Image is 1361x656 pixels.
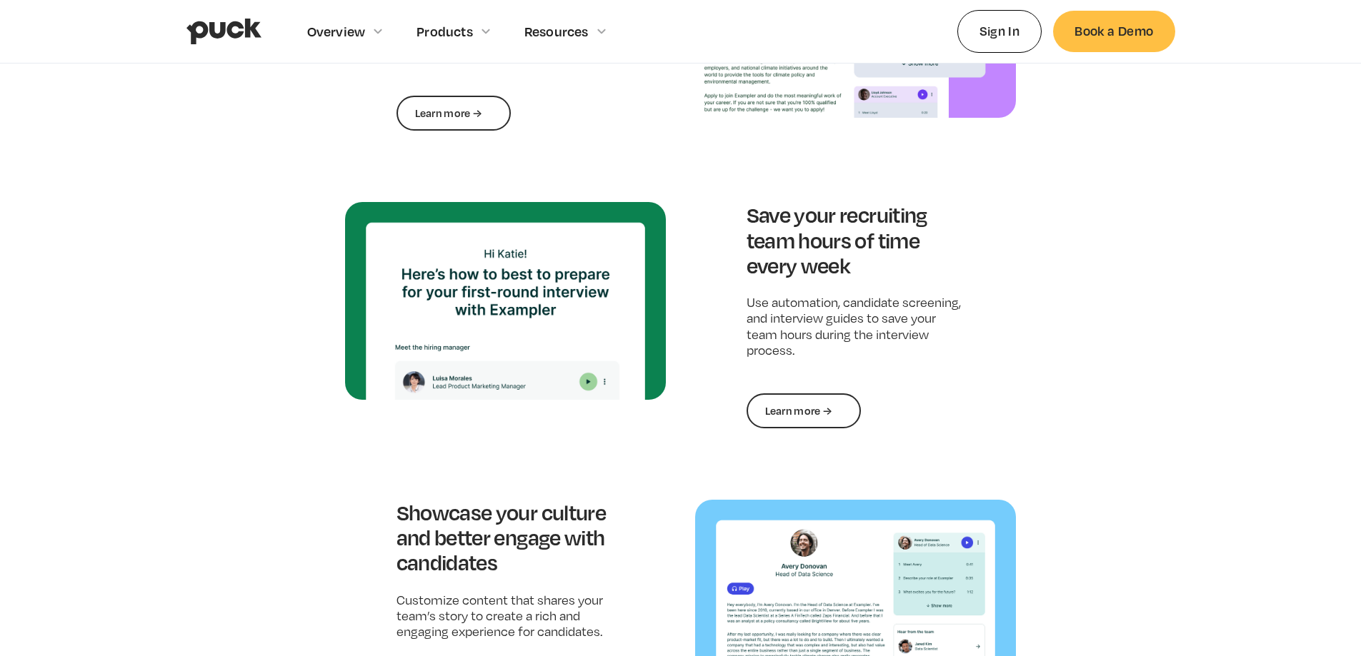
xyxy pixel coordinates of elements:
a: Sign In [957,10,1042,52]
div: Overview [307,24,366,39]
a: Learn more → [747,393,861,429]
a: Book a Demo [1053,11,1175,51]
h3: Showcase your culture and better engage with candidates [397,500,615,575]
p: Use automation, candidate screening, and interview guides to save your team hours during the inte... [747,295,965,359]
div: Products [417,24,473,39]
div: Resources [524,24,589,39]
p: Customize content that shares your team’s story to create a rich and engaging experience for cand... [397,592,615,640]
h3: Save your recruiting team hours of time every week [747,202,965,278]
a: Learn more → [397,96,511,131]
